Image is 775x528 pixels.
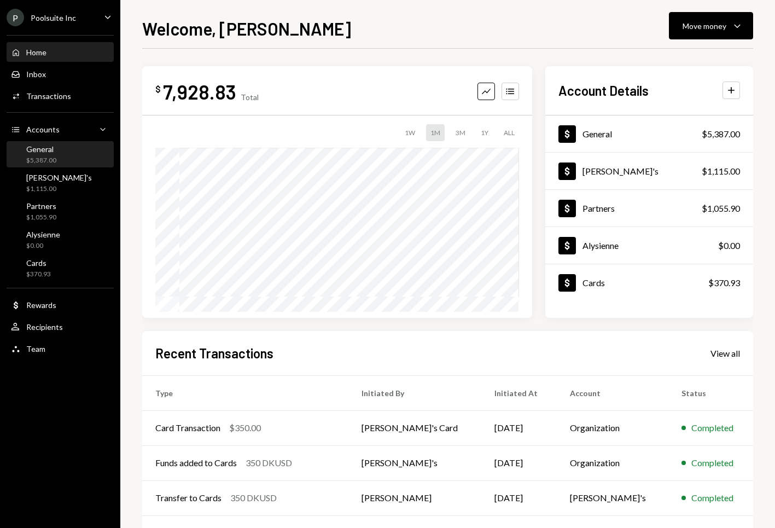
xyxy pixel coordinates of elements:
div: P [7,9,24,26]
a: Transactions [7,86,114,106]
div: Funds added to Cards [155,456,237,469]
th: Type [142,375,348,410]
a: [PERSON_NAME]'s$1,115.00 [545,153,753,189]
div: Recipients [26,322,63,332]
a: Partners$1,055.90 [7,198,114,224]
div: Completed [691,491,733,504]
div: Completed [691,421,733,434]
a: General$5,387.00 [7,141,114,167]
div: Cards [582,277,605,288]
a: Partners$1,055.90 [545,190,753,227]
div: Partners [26,201,56,211]
div: $370.93 [708,276,740,289]
div: $1,115.00 [26,184,92,194]
div: Partners [582,203,615,213]
h1: Welcome, [PERSON_NAME] [142,18,351,39]
a: Recipients [7,317,114,336]
div: Completed [691,456,733,469]
td: [DATE] [481,445,557,480]
a: View all [710,347,740,359]
td: [PERSON_NAME]'s [348,445,481,480]
div: $370.93 [26,270,51,279]
div: [PERSON_NAME]'s [582,166,659,176]
a: Cards$370.93 [7,255,114,281]
div: $0.00 [718,239,740,252]
div: Team [26,344,45,353]
td: [DATE] [481,410,557,445]
div: General [26,144,56,154]
div: Cards [26,258,51,268]
td: [PERSON_NAME]'s Card [348,410,481,445]
div: [PERSON_NAME]'s [26,173,92,182]
div: Rewards [26,300,56,310]
div: Total [241,92,259,102]
a: Rewards [7,295,114,315]
th: Status [668,375,753,410]
a: General$5,387.00 [545,115,753,152]
a: Team [7,339,114,358]
td: Organization [557,410,668,445]
div: Card Transaction [155,421,220,434]
div: $5,387.00 [26,156,56,165]
div: Alysienne [582,240,619,251]
td: [PERSON_NAME]'s [557,480,668,515]
div: 1M [426,124,445,141]
div: Alysienne [26,230,60,239]
a: Cards$370.93 [545,264,753,301]
div: Home [26,48,46,57]
a: Alysienne$0.00 [7,227,114,253]
div: $1,055.90 [702,202,740,215]
div: Transactions [26,91,71,101]
td: [PERSON_NAME] [348,480,481,515]
div: $1,055.90 [26,213,56,222]
div: Transfer to Cards [155,491,222,504]
div: $5,387.00 [702,127,740,141]
div: View all [710,348,740,359]
a: Inbox [7,64,114,84]
td: [DATE] [481,480,557,515]
h2: Account Details [558,82,649,100]
div: Poolsuite Inc [31,13,76,22]
div: $1,115.00 [702,165,740,178]
a: Home [7,42,114,62]
th: Initiated By [348,375,481,410]
th: Initiated At [481,375,557,410]
div: $0.00 [26,241,60,251]
div: Accounts [26,125,60,134]
div: ALL [499,124,519,141]
div: 3M [451,124,470,141]
a: [PERSON_NAME]'s$1,115.00 [7,170,114,196]
div: $ [155,84,161,95]
div: $350.00 [229,421,261,434]
a: Alysienne$0.00 [545,227,753,264]
div: 350 DKUSD [230,491,277,504]
div: General [582,129,612,139]
div: 350 DKUSD [246,456,292,469]
div: Move money [683,20,726,32]
div: 7,928.83 [163,79,236,104]
h2: Recent Transactions [155,344,273,362]
th: Account [557,375,668,410]
div: 1Y [476,124,493,141]
button: Move money [669,12,753,39]
a: Accounts [7,119,114,139]
div: Inbox [26,69,46,79]
div: 1W [400,124,419,141]
td: Organization [557,445,668,480]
